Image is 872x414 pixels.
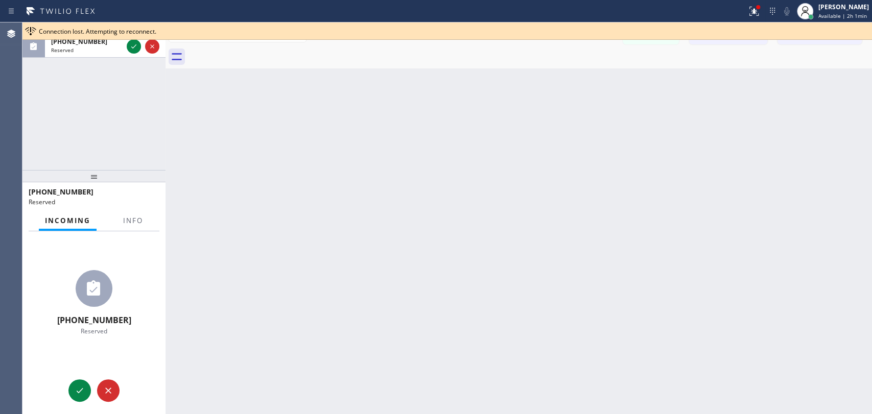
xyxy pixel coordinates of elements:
span: Reserved [51,46,74,54]
button: Incoming [39,211,97,231]
span: Incoming [45,216,90,225]
span: [PHONE_NUMBER] [29,187,93,197]
span: [PHONE_NUMBER] [57,314,131,326]
button: Info [117,211,149,231]
button: Mute [780,4,794,18]
button: Accept [68,379,91,402]
div: [PERSON_NAME] [818,3,869,11]
button: Reject [145,39,159,54]
button: Accept [127,39,141,54]
span: Reserved [29,198,55,206]
span: Reserved [81,327,107,335]
span: [PHONE_NUMBER] [51,37,107,46]
span: Info [123,216,143,225]
span: Available | 2h 1min [818,12,867,19]
button: Reject [97,379,120,402]
span: Connection lost. Attempting to reconnect. [39,27,156,36]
